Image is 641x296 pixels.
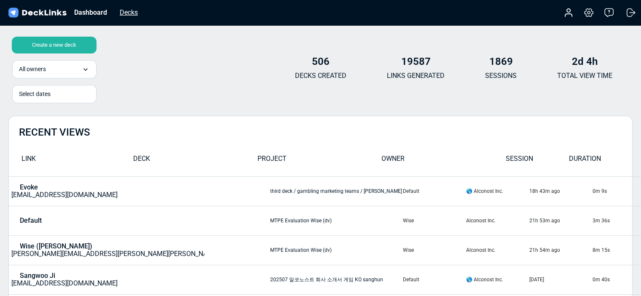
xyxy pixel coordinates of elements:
td: Alconost Inc. [466,235,529,265]
div: [EMAIL_ADDRESS][DOMAIN_NAME] [11,184,118,199]
p: SESSIONS [485,71,517,81]
a: Wise ([PERSON_NAME])[PERSON_NAME][EMAIL_ADDRESS][PERSON_NAME][PERSON_NAME][DOMAIN_NAME] [9,243,204,258]
div: Decks [115,7,142,18]
div: Create a new deck [12,37,97,53]
a: Evoke[EMAIL_ADDRESS][DOMAIN_NAME] [9,184,204,199]
div: DURATION [569,154,632,168]
div: All owners [12,60,97,78]
p: TOTAL VIEW TIME [557,71,612,81]
td: Alconost Inc. [466,206,529,235]
div: DECK [133,154,257,168]
div: 21h 54m ago [529,246,592,254]
div: [PERSON_NAME][EMAIL_ADDRESS][PERSON_NAME][PERSON_NAME][DOMAIN_NAME] [11,243,269,258]
p: Wise ([PERSON_NAME]) [20,243,92,250]
p: DECKS CREATED [295,71,346,81]
td: Default [402,265,466,294]
td: Wise [402,235,466,265]
b: 1869 [489,56,513,67]
p: LINKS GENERATED [387,71,445,81]
div: PROJECT [257,154,382,168]
b: 506 [312,56,330,67]
a: MTPE Evaluation Wise (dv) [270,247,332,253]
div: OWNER [381,154,506,168]
b: 19587 [401,56,431,67]
div: [DATE] [529,276,592,283]
p: Default [20,217,42,224]
td: Default [402,176,466,206]
div: [EMAIL_ADDRESS][DOMAIN_NAME] [11,272,118,287]
div: LINK [9,154,133,168]
div: 18h 43m ago [529,187,592,195]
img: DeckLinks [7,7,68,19]
a: MTPE Evaluation Wise (dv) [270,218,332,224]
td: Wise [402,206,466,235]
a: 202507 알코노스트 회사 소개서 게임 KO sanghun [270,277,383,283]
a: Default [9,217,204,224]
h2: RECENT VIEWS [19,126,90,139]
b: 2d 4h [572,56,598,67]
td: 🌎 Alconost Inc. [466,265,529,294]
div: Dashboard [70,7,111,18]
p: Sangwoo Ji [20,272,55,280]
div: Select dates [19,90,90,99]
td: 🌎 Alconost Inc. [466,176,529,206]
div: 21h 53m ago [529,217,592,224]
p: Evoke [20,184,38,191]
a: third deck / gambling marketing teams / [PERSON_NAME] [270,188,402,194]
a: Sangwoo Ji[EMAIL_ADDRESS][DOMAIN_NAME] [9,272,204,287]
div: SESSION [506,154,569,168]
